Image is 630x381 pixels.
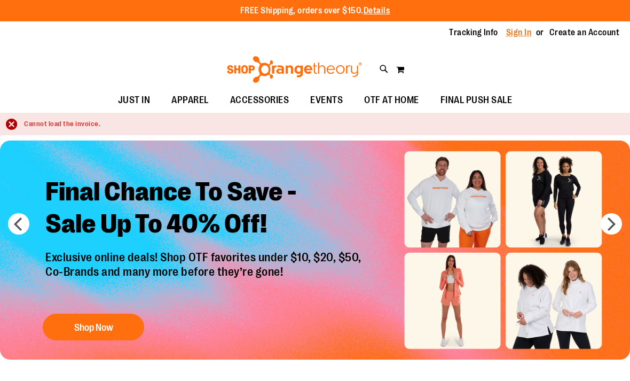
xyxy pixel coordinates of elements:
[171,88,209,112] span: APPAREL
[364,6,390,15] a: Details
[24,119,619,129] div: Cannot load the invoice.
[353,88,430,113] a: OTF AT HOME
[440,88,513,112] span: FINAL PUSH SALE
[8,213,29,235] button: prev
[310,88,343,112] span: EVENTS
[37,168,372,346] a: Final Chance To Save -Sale Up To 40% Off! Exclusive online deals! Shop OTF favorites under $10, $...
[230,88,289,112] span: ACCESSORIES
[43,314,144,340] button: Shop Now
[549,27,620,38] a: Create an Account
[107,88,161,113] a: JUST IN
[37,251,372,303] p: Exclusive online deals! Shop OTF favorites under $10, $20, $50, Co-Brands and many more before th...
[161,88,219,113] a: APPAREL
[225,56,364,83] img: Shop Orangetheory
[364,88,419,112] span: OTF AT HOME
[219,88,300,113] a: ACCESSORIES
[118,88,151,112] span: JUST IN
[240,5,390,17] p: FREE Shipping, orders over $150.
[430,88,523,113] a: FINAL PUSH SALE
[506,27,532,38] a: Sign In
[37,168,372,251] h2: Final Chance To Save - Sale Up To 40% Off!
[300,88,353,113] a: EVENTS
[601,213,622,235] button: next
[449,27,498,38] a: Tracking Info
